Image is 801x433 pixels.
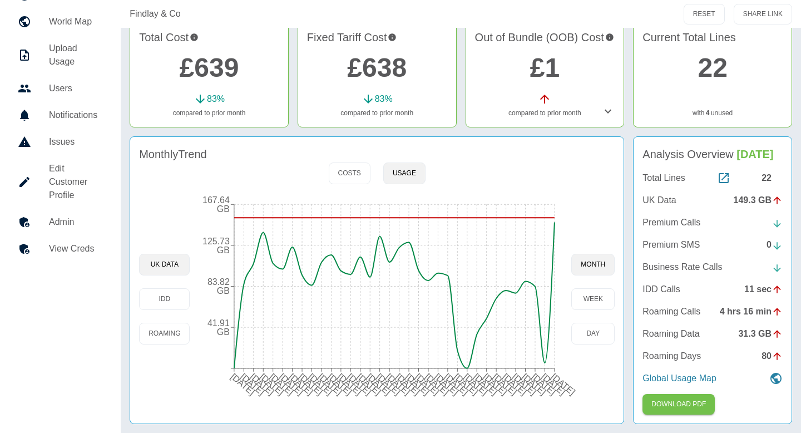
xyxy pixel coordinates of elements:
[49,242,103,255] h5: View Creds
[49,109,103,122] h5: Notifications
[642,283,783,296] a: IDD Calls11 sec
[744,283,783,296] div: 11 sec
[288,372,315,397] tspan: [DATE]
[642,194,783,207] a: UK Data149.3 GB
[738,327,783,341] div: 31.3 GB
[642,216,700,229] p: Premium Calls
[139,288,190,310] button: IDD
[642,171,783,185] a: Total Lines22
[9,8,112,35] a: World Map
[297,372,324,397] tspan: [DATE]
[383,163,426,184] button: Usage
[642,260,783,274] a: Business Rate Calls
[49,15,103,28] h5: World Map
[571,288,615,310] button: week
[491,372,518,397] tspan: [DATE]
[642,327,699,341] p: Roaming Data
[217,204,230,214] tspan: GB
[258,372,285,397] tspan: [DATE]
[642,146,783,163] h4: Analysis Overview
[642,108,783,118] p: with unused
[375,92,393,106] p: 83 %
[571,254,615,275] button: month
[462,372,489,397] tspan: [DATE]
[384,372,412,397] tspan: [DATE]
[49,162,103,202] h5: Edit Customer Profile
[217,286,230,296] tspan: GB
[207,92,225,106] p: 83 %
[203,195,230,205] tspan: 167.64
[501,372,528,397] tspan: [DATE]
[130,7,181,21] a: Findlay & Co
[642,350,701,363] p: Roaming Days
[472,372,499,397] tspan: [DATE]
[734,194,783,207] div: 149.3 GB
[482,372,509,397] tspan: [DATE]
[139,29,279,46] h4: Total Cost
[249,372,276,397] tspan: [DATE]
[642,394,715,415] button: Click here to download the most recent invoice. If the current month’s invoice is unavailable, th...
[139,323,190,345] button: Roaming
[207,318,230,328] tspan: 41.91
[684,4,725,24] button: RESET
[317,372,344,397] tspan: [DATE]
[767,238,783,252] div: 0
[139,146,207,163] h4: Monthly Trend
[9,235,112,262] a: View Creds
[9,129,112,155] a: Issues
[423,372,451,397] tspan: [DATE]
[207,277,230,287] tspan: 83.82
[642,260,722,274] p: Business Rate Calls
[9,102,112,129] a: Notifications
[453,372,480,397] tspan: [DATE]
[49,135,103,149] h5: Issues
[49,215,103,229] h5: Admin
[698,53,727,82] a: 22
[530,53,560,82] a: £1
[190,29,199,46] svg: This is the total charges incurred over 1 months
[307,29,447,46] h4: Fixed Tariff Cost
[443,372,470,397] tspan: [DATE]
[346,372,373,397] tspan: [DATE]
[550,372,577,397] tspan: [DATE]
[736,148,773,160] span: [DATE]
[9,155,112,209] a: Edit Customer Profile
[762,350,783,363] div: 80
[530,372,557,397] tspan: [DATE]
[642,305,700,318] p: Roaming Calls
[642,372,716,385] p: Global Usage Map
[540,372,567,397] tspan: [DATE]
[605,29,614,46] svg: Costs outside of your fixed tariff
[203,237,230,246] tspan: 125.73
[642,29,783,46] h4: Current Total Lines
[139,254,190,275] button: UK Data
[9,35,112,75] a: Upload Usage
[394,372,422,397] tspan: [DATE]
[139,108,279,118] p: compared to prior month
[762,171,783,185] div: 22
[327,372,354,397] tspan: [DATE]
[347,53,407,82] a: £638
[734,4,792,24] button: SHARE LINK
[642,238,700,252] p: Premium SMS
[571,323,615,345] button: day
[9,209,112,235] a: Admin
[49,82,103,95] h5: Users
[475,29,615,46] h4: Out of Bundle (OOB) Cost
[307,372,334,397] tspan: [DATE]
[217,245,230,255] tspan: GB
[239,372,266,397] tspan: [DATE]
[521,372,548,397] tspan: [DATE]
[307,108,447,118] p: compared to prior month
[642,327,783,341] a: Roaming Data31.3 GB
[706,108,710,118] a: 4
[642,350,783,363] a: Roaming Days80
[217,327,230,337] tspan: GB
[229,372,256,397] tspan: [DATE]
[642,171,685,185] p: Total Lines
[268,372,295,397] tspan: [DATE]
[404,372,431,397] tspan: [DATE]
[433,372,461,397] tspan: [DATE]
[365,372,392,397] tspan: [DATE]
